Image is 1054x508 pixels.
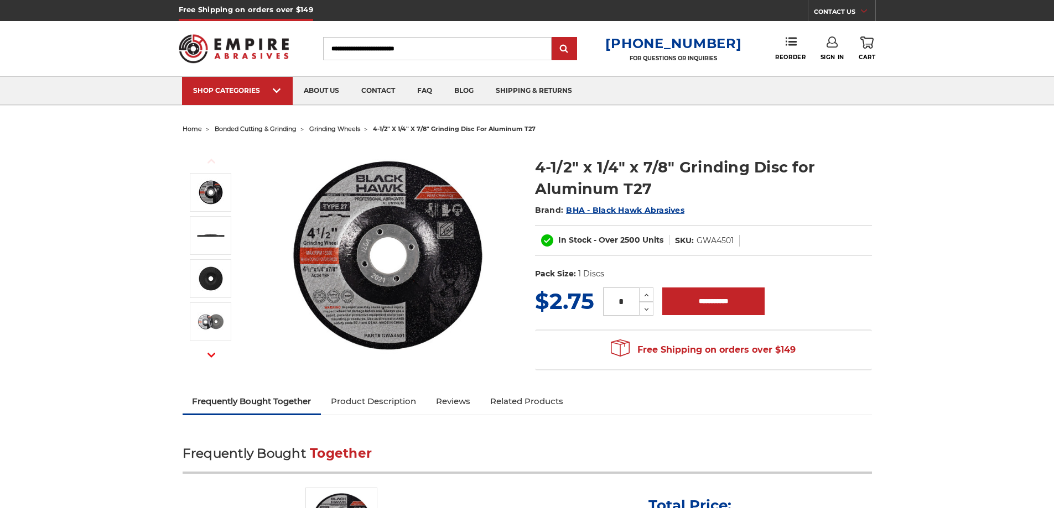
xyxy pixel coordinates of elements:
[859,36,875,61] a: Cart
[215,125,297,133] a: bonded cutting & grinding
[406,77,443,105] a: faq
[183,389,321,413] a: Frequently Bought Together
[611,339,796,361] span: Free Shipping on orders over $149
[373,125,536,133] span: 4-1/2" x 1/4" x 7/8" grinding disc for aluminum t27
[558,235,591,245] span: In Stock
[535,205,564,215] span: Brand:
[309,125,360,133] a: grinding wheels
[620,235,640,245] span: 2500
[485,77,583,105] a: shipping & returns
[605,35,741,51] a: [PHONE_NUMBER]
[198,343,225,367] button: Next
[426,389,480,413] a: Reviews
[535,156,872,200] h1: 4-1/2" x 1/4" x 7/8" Grinding Disc for Aluminum T27
[183,446,306,461] span: Frequently Bought
[775,36,806,60] a: Reorder
[350,77,406,105] a: contact
[198,149,225,173] button: Previous
[480,389,573,413] a: Related Products
[535,268,576,280] dt: Pack Size:
[859,54,875,61] span: Cart
[321,389,426,413] a: Product Description
[775,54,806,61] span: Reorder
[814,6,875,21] a: CONTACT US
[197,179,225,206] img: 4.5 inch grinding wheel for aluminum
[293,77,350,105] a: about us
[675,235,694,247] dt: SKU:
[535,287,594,315] span: $2.75
[193,86,282,95] div: SHOP CATEGORIES
[197,308,225,336] img: BHA 4.5 inch grinding disc for aluminum
[553,38,575,60] input: Submit
[578,268,604,280] dd: 1 Discs
[566,205,684,215] a: BHA - Black Hawk Abrasives
[642,235,663,245] span: Units
[179,27,289,70] img: Empire Abrasives
[443,77,485,105] a: blog
[605,55,741,62] p: FOR QUESTIONS OR INQUIRIES
[697,235,734,247] dd: GWA4501
[310,446,372,461] span: Together
[821,54,844,61] span: Sign In
[197,265,225,292] img: 4-1/2" x 1/4" x 7/8" Grinding Disc for Aluminum T27
[183,125,202,133] a: home
[197,222,225,249] img: aluminum grinding disc
[594,235,618,245] span: - Over
[277,145,499,366] img: 4.5 inch grinding wheel for aluminum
